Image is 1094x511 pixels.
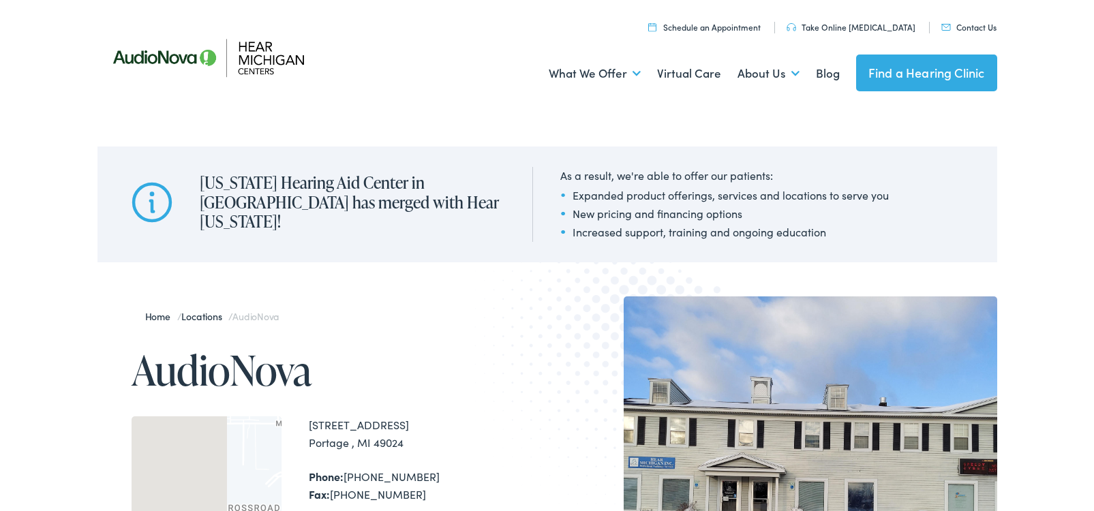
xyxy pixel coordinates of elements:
img: Blue information icon - blue lowercase letter i inside of a blue circle [132,182,172,223]
li: Expanded product offerings, services and locations to serve you [560,187,889,203]
span: AudioNova [232,309,279,323]
a: Schedule an Appointment [648,21,761,33]
img: utility icon [941,24,951,31]
a: Locations [181,309,228,323]
a: Virtual Care [657,48,721,99]
strong: Fax: [309,486,330,501]
h2: [US_STATE] Hearing Aid Center in [GEOGRAPHIC_DATA] has merged with Hear [US_STATE]! [200,173,505,232]
a: About Us [738,48,800,99]
img: utility icon [787,23,796,31]
a: Blog [816,48,840,99]
div: [STREET_ADDRESS] Portage , MI 49024 [309,416,547,451]
strong: Phone: [309,469,344,484]
a: Home [145,309,177,323]
div: As a result, we're able to offer our patients: [560,167,889,183]
a: Take Online [MEDICAL_DATA] [787,21,915,33]
h1: AudioNova [132,347,547,392]
li: Increased support, training and ongoing education [560,223,889,240]
div: [PHONE_NUMBER] [PHONE_NUMBER] [309,468,547,503]
a: Contact Us [941,21,997,33]
li: New pricing and financing options [560,205,889,221]
a: Find a Hearing Clinic [856,55,997,91]
img: utility icon [648,22,656,31]
span: / / [145,309,279,323]
a: What We Offer [549,48,641,99]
